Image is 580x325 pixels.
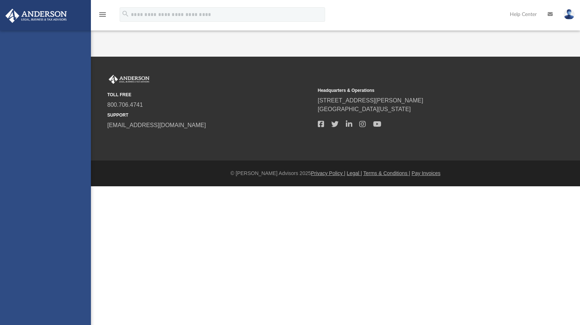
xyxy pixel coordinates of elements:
[318,97,423,103] a: [STREET_ADDRESS][PERSON_NAME]
[121,10,129,18] i: search
[98,10,107,19] i: menu
[107,112,313,118] small: SUPPORT
[318,87,523,94] small: Headquarters & Operations
[347,170,362,176] a: Legal |
[363,170,410,176] a: Terms & Conditions |
[107,102,143,108] a: 800.706.4741
[412,170,440,176] a: Pay Invoices
[107,122,206,128] a: [EMAIL_ADDRESS][DOMAIN_NAME]
[3,9,69,23] img: Anderson Advisors Platinum Portal
[91,170,580,177] div: © [PERSON_NAME] Advisors 2025
[107,75,151,84] img: Anderson Advisors Platinum Portal
[564,9,575,20] img: User Pic
[98,14,107,19] a: menu
[311,170,345,176] a: Privacy Policy |
[318,106,411,112] a: [GEOGRAPHIC_DATA][US_STATE]
[107,92,313,98] small: TOLL FREE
